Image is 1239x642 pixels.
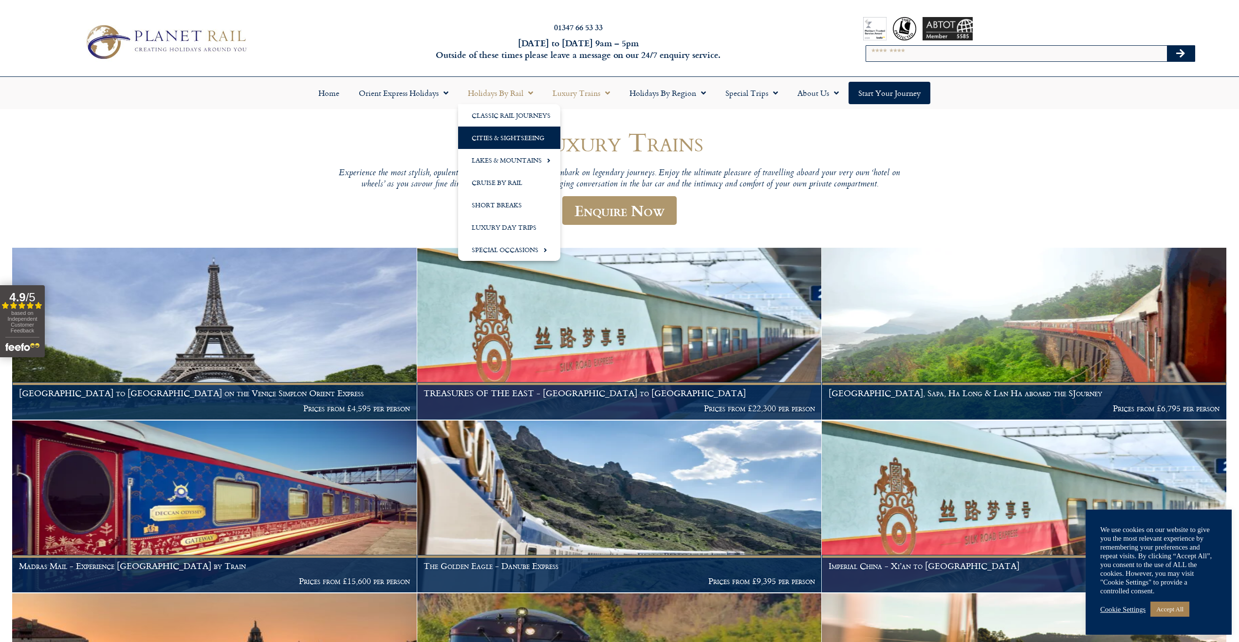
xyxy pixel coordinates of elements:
[554,21,603,33] a: 01347 66 53 33
[1167,46,1195,61] button: Search
[458,171,560,194] a: Cruise by Rail
[19,388,410,398] h1: [GEOGRAPHIC_DATA] to [GEOGRAPHIC_DATA] on the Venice Simplon Orient Express
[5,82,1234,104] nav: Menu
[716,82,788,104] a: Special Trips
[424,404,815,413] p: Prices from £22,300 per person
[829,404,1220,413] p: Prices from £6,795 per person
[1100,605,1146,614] a: Cookie Settings
[1150,602,1189,617] a: Accept All
[458,104,560,261] ul: Holidays by Rail
[458,127,560,149] a: Cities & Sightseeing
[349,82,458,104] a: Orient Express Holidays
[424,388,815,398] h1: TREASURES OF THE EAST - [GEOGRAPHIC_DATA] to [GEOGRAPHIC_DATA]
[19,576,410,586] p: Prices from £15,600 per person
[849,82,930,104] a: Start your Journey
[822,248,1227,420] a: [GEOGRAPHIC_DATA], Sapa, Ha Long & Lan Ha aboard the SJourney Prices from £6,795 per person
[458,216,560,238] a: Luxury Day Trips
[333,37,824,60] h6: [DATE] to [DATE] 9am – 5pm Outside of these times please leave a message on our 24/7 enquiry serv...
[458,238,560,261] a: Special Occasions
[543,82,620,104] a: Luxury Trains
[328,168,912,191] p: Experience the most stylish, opulent and luxurious trains as you embark on legendary journeys. En...
[458,82,543,104] a: Holidays by Rail
[309,82,349,104] a: Home
[1100,525,1217,595] div: We use cookies on our website to give you the most relevant experience by remembering your prefer...
[829,576,1220,586] p: Prices from £17,900 per person
[424,576,815,586] p: Prices from £9,395 per person
[458,194,560,216] a: Short Breaks
[424,561,815,571] h1: The Golden Eagle - Danube Express
[620,82,716,104] a: Holidays by Region
[829,388,1220,398] h1: [GEOGRAPHIC_DATA], Sapa, Ha Long & Lan Ha aboard the SJourney
[458,104,560,127] a: Classic Rail Journeys
[822,421,1227,593] a: Imperial China - Xi’an to [GEOGRAPHIC_DATA] Prices from £17,900 per person
[12,248,417,420] a: [GEOGRAPHIC_DATA] to [GEOGRAPHIC_DATA] on the Venice Simplon Orient Express Prices from £4,595 pe...
[829,561,1220,571] h1: Imperial China - Xi’an to [GEOGRAPHIC_DATA]
[19,404,410,413] p: Prices from £4,595 per person
[417,248,822,420] a: TREASURES OF THE EAST - [GEOGRAPHIC_DATA] to [GEOGRAPHIC_DATA] Prices from £22,300 per person
[562,196,677,225] a: Enquire Now
[788,82,849,104] a: About Us
[417,421,822,593] a: The Golden Eagle - Danube Express Prices from £9,395 per person
[458,149,560,171] a: Lakes & Mountains
[19,561,410,571] h1: Madras Mail - Experience [GEOGRAPHIC_DATA] by Train
[79,21,251,63] img: Planet Rail Train Holidays Logo
[328,128,912,156] h1: Luxury Trains
[12,421,417,593] a: Madras Mail - Experience [GEOGRAPHIC_DATA] by Train Prices from £15,600 per person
